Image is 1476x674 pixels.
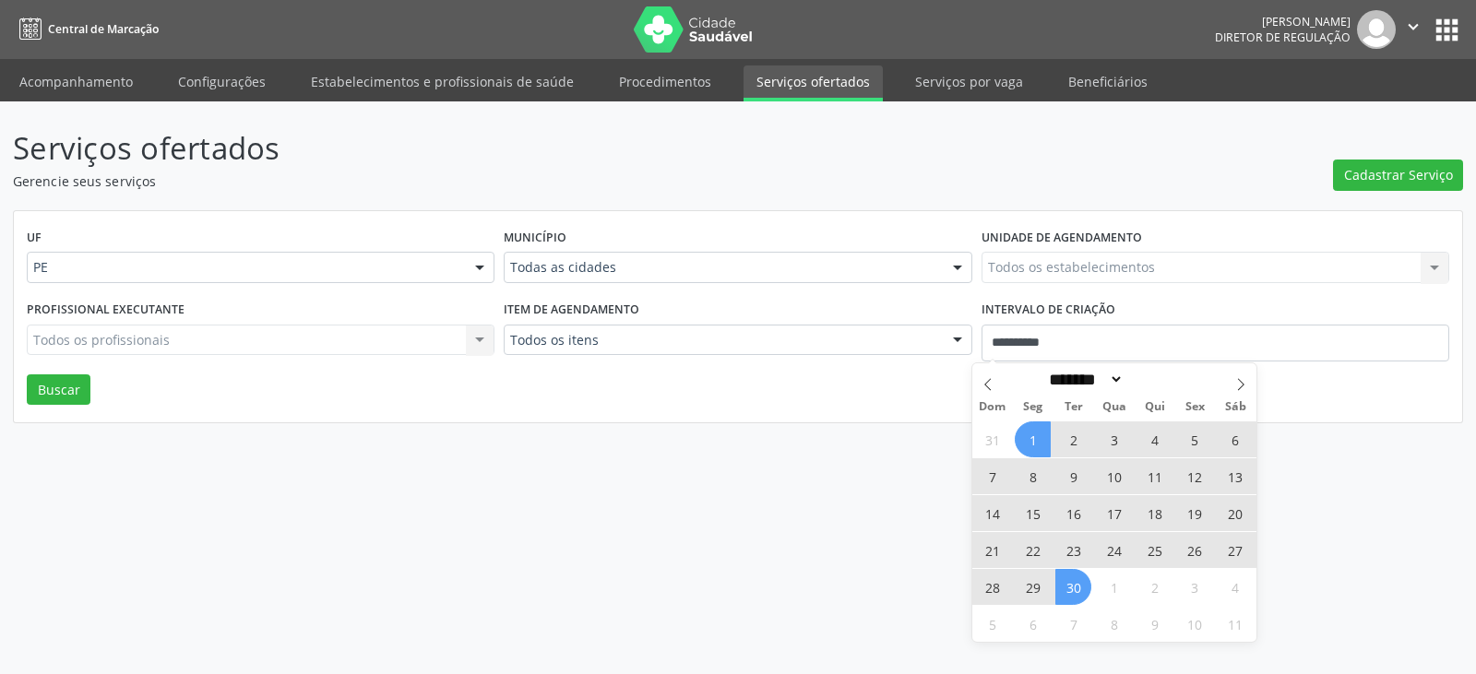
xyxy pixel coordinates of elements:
[1015,532,1051,568] span: Setembro 22, 2025
[298,65,587,98] a: Estabelecimentos e profissionais de saúde
[974,569,1010,605] span: Setembro 28, 2025
[1096,606,1132,642] span: Outubro 8, 2025
[974,458,1010,494] span: Setembro 7, 2025
[48,21,159,37] span: Central de Marcação
[1096,421,1132,457] span: Setembro 3, 2025
[1055,532,1091,568] span: Setembro 23, 2025
[1177,421,1213,457] span: Setembro 5, 2025
[1177,569,1213,605] span: Outubro 3, 2025
[1137,532,1172,568] span: Setembro 25, 2025
[27,296,184,325] label: Profissional executante
[1015,606,1051,642] span: Outubro 6, 2025
[1344,165,1453,184] span: Cadastrar Serviço
[1175,401,1216,413] span: Sex
[1055,458,1091,494] span: Setembro 9, 2025
[504,296,639,325] label: Item de agendamento
[13,171,1028,191] p: Gerencie seus serviços
[1096,569,1132,605] span: Outubro 1, 2025
[1177,532,1213,568] span: Setembro 26, 2025
[1218,495,1254,531] span: Setembro 20, 2025
[1137,421,1172,457] span: Setembro 4, 2025
[1218,532,1254,568] span: Setembro 27, 2025
[27,224,42,253] label: UF
[1357,10,1396,49] img: img
[510,258,934,277] span: Todas as cidades
[1216,401,1256,413] span: Sáb
[1055,495,1091,531] span: Setembro 16, 2025
[1096,458,1132,494] span: Setembro 10, 2025
[1177,495,1213,531] span: Setembro 19, 2025
[1218,458,1254,494] span: Setembro 13, 2025
[1137,606,1172,642] span: Outubro 9, 2025
[1015,569,1051,605] span: Setembro 29, 2025
[972,401,1013,413] span: Dom
[504,224,566,253] label: Município
[1043,370,1125,389] select: Month
[33,258,457,277] span: PE
[1218,569,1254,605] span: Outubro 4, 2025
[1124,370,1184,389] input: Year
[982,224,1142,253] label: Unidade de agendamento
[1096,495,1132,531] span: Setembro 17, 2025
[1013,401,1053,413] span: Seg
[510,331,934,349] span: Todos os itens
[1015,421,1051,457] span: Setembro 1, 2025
[1137,569,1172,605] span: Outubro 2, 2025
[1177,458,1213,494] span: Setembro 12, 2025
[1218,421,1254,457] span: Setembro 6, 2025
[1396,10,1431,49] button: 
[1431,14,1463,46] button: apps
[165,65,279,98] a: Configurações
[1055,569,1091,605] span: Setembro 30, 2025
[1055,65,1161,98] a: Beneficiários
[1177,606,1213,642] span: Outubro 10, 2025
[27,374,90,406] button: Buscar
[902,65,1036,98] a: Serviços por vaga
[1137,495,1172,531] span: Setembro 18, 2025
[606,65,724,98] a: Procedimentos
[1094,401,1135,413] span: Qua
[974,495,1010,531] span: Setembro 14, 2025
[1403,17,1423,37] i: 
[1015,458,1051,494] span: Setembro 8, 2025
[13,125,1028,171] p: Serviços ofertados
[1137,458,1172,494] span: Setembro 11, 2025
[1096,532,1132,568] span: Setembro 24, 2025
[1215,14,1351,30] div: [PERSON_NAME]
[1015,495,1051,531] span: Setembro 15, 2025
[13,14,159,44] a: Central de Marcação
[1053,401,1094,413] span: Ter
[1333,160,1463,191] button: Cadastrar Serviço
[1218,606,1254,642] span: Outubro 11, 2025
[974,421,1010,457] span: Agosto 31, 2025
[1135,401,1175,413] span: Qui
[1055,421,1091,457] span: Setembro 2, 2025
[1215,30,1351,45] span: Diretor de regulação
[744,65,883,101] a: Serviços ofertados
[974,532,1010,568] span: Setembro 21, 2025
[1055,606,1091,642] span: Outubro 7, 2025
[974,606,1010,642] span: Outubro 5, 2025
[982,296,1115,325] label: Intervalo de criação
[6,65,146,98] a: Acompanhamento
